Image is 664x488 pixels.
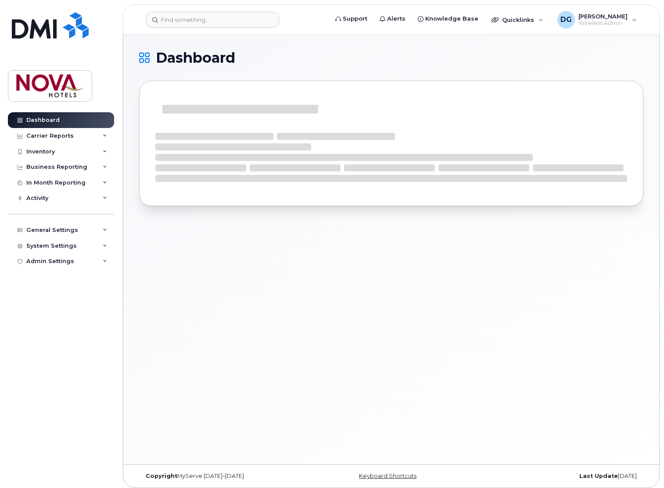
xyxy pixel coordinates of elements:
[146,473,177,479] strong: Copyright
[475,473,643,480] div: [DATE]
[579,473,618,479] strong: Last Update
[139,473,307,480] div: MyServe [DATE]–[DATE]
[156,51,235,64] span: Dashboard
[359,473,416,479] a: Keyboard Shortcuts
